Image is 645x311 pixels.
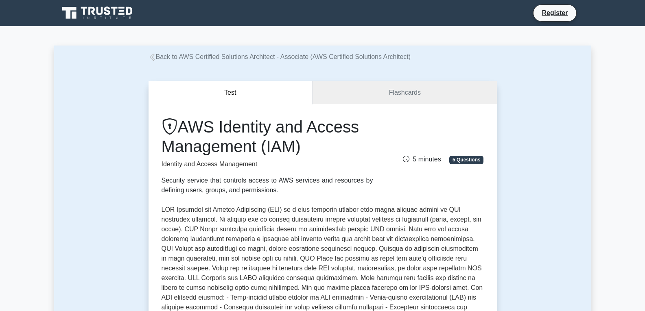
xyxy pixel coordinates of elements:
h1: AWS Identity and Access Management (IAM) [162,117,373,156]
span: 5 Questions [449,156,483,164]
button: Test [149,81,313,104]
span: 5 minutes [403,156,441,163]
p: Identity and Access Management [162,159,373,169]
a: Back to AWS Certified Solutions Architect - Associate (AWS Certified Solutions Architect) [149,53,411,60]
a: Flashcards [313,81,496,104]
div: Security service that controls access to AWS services and resources by defining users, groups, an... [162,176,373,195]
a: Register [537,8,573,18]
